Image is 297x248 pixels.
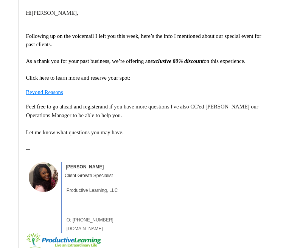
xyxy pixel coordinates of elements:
span: -- [26,146,30,153]
span: and if you have more questions I've also CC'ed [PERSON_NAME] our Operations Manager to be able to... [26,104,260,118]
img: AIorK4xVDY8CAds7Dp5NJDLB7yhPhm_FxpCcdjZxYInitM_STlh2G_ACbIk5Q3jlomlq_a9r5G6Pg8ipYMGD [29,162,59,192]
span: exclusive 80% discount [151,58,204,64]
span: [PERSON_NAME] [66,164,104,170]
span: Beyond Reasons [26,89,63,95]
span: Click here to learn more and reserve your spot: [26,75,131,81]
span: As a thank you for your past business, we’re offering an [26,58,151,64]
iframe: Chat Widget [259,212,297,248]
span: Following up on the voicemail I left you this week, here’s the info I mentioned about our special... [26,33,263,47]
span: Let me know what questions you may have. [26,129,124,135]
font: Hi [26,10,32,16]
font: , [77,10,78,16]
span: on this experience. [204,58,245,64]
span: Client Growth Specialist [65,173,113,178]
a: Beyond Reasons [26,88,63,96]
a: [DOMAIN_NAME] [67,226,103,231]
span: Feel free to go ahead and register [26,104,100,110]
span: O: [PHONE_NUMBER] [67,217,114,223]
span: [PERSON_NAME] [32,10,77,16]
img: ADKq_Napgf3J8fj3D9rRBsjqSVO_HQrfbydCQeyN1fLX6BGe7C0wgkhq0I6-V7FoK5SPprvr92YpLqORkynkmVjbUPJEfvuT-... [26,233,102,248]
span: Productive Learning, LLC [67,188,118,193]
